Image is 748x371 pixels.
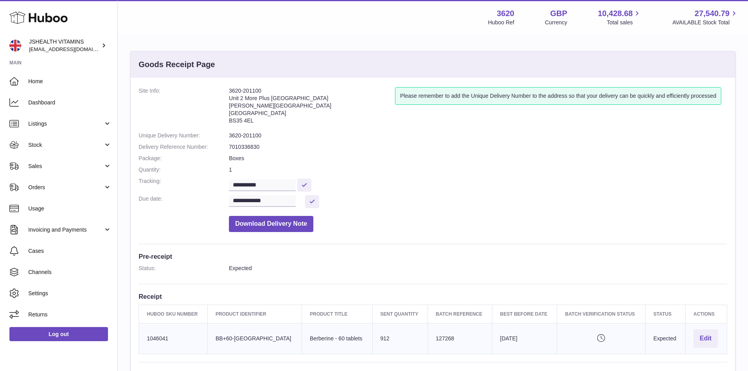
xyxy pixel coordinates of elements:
span: Listings [28,120,103,128]
div: Huboo Ref [488,19,514,26]
dd: Boxes [229,155,727,162]
span: Dashboard [28,99,112,106]
a: 27,540.79 AVAILABLE Stock Total [672,8,739,26]
td: BB+60-[GEOGRAPHIC_DATA] [207,323,302,354]
dt: Package: [139,155,229,162]
strong: GBP [550,8,567,19]
span: Invoicing and Payments [28,226,103,234]
a: 10,428.68 Total sales [598,8,642,26]
button: Edit [693,329,718,348]
div: JSHEALTH VITAMINS [29,38,100,53]
td: Berberine - 60 tablets [302,323,372,354]
dt: Site Info: [139,87,229,128]
span: AVAILABLE Stock Total [672,19,739,26]
span: 10,428.68 [598,8,633,19]
th: Product Identifier [207,305,302,323]
h3: Goods Receipt Page [139,59,215,70]
dt: Delivery Reference Number: [139,143,229,151]
img: internalAdmin-3620@internal.huboo.com [9,40,21,51]
div: Currency [545,19,567,26]
td: Expected [645,323,685,354]
dt: Due date: [139,195,229,208]
h3: Pre-receipt [139,252,727,261]
td: 912 [372,323,428,354]
th: Batch Reference [428,305,492,323]
span: Returns [28,311,112,318]
dt: Status: [139,265,229,272]
dt: Tracking: [139,177,229,191]
td: [DATE] [492,323,557,354]
th: Product title [302,305,372,323]
th: Sent Quantity [372,305,428,323]
th: Actions [685,305,727,323]
span: Sales [28,163,103,170]
th: Batch Verification Status [557,305,646,323]
dd: Expected [229,265,727,272]
dd: 1 [229,166,727,174]
th: Best Before Date [492,305,557,323]
span: [EMAIL_ADDRESS][DOMAIN_NAME] [29,46,115,52]
button: Download Delivery Note [229,216,313,232]
dd: 7010336830 [229,143,727,151]
span: Total sales [607,19,642,26]
span: Cases [28,247,112,255]
strong: 3620 [497,8,514,19]
address: 3620-201100 Unit 2 More Plus [GEOGRAPHIC_DATA] [PERSON_NAME][GEOGRAPHIC_DATA] [GEOGRAPHIC_DATA] B... [229,87,395,128]
span: 27,540.79 [695,8,730,19]
h3: Receipt [139,292,727,301]
span: Settings [28,290,112,297]
a: Log out [9,327,108,341]
span: Usage [28,205,112,212]
span: Orders [28,184,103,191]
dt: Unique Delivery Number: [139,132,229,139]
span: Channels [28,269,112,276]
span: Stock [28,141,103,149]
dd: 3620-201100 [229,132,727,139]
td: 127268 [428,323,492,354]
td: 1046041 [139,323,208,354]
div: Please remember to add the Unique Delivery Number to the address so that your delivery can be qui... [395,87,721,105]
span: Home [28,78,112,85]
th: Huboo SKU Number [139,305,208,323]
dt: Quantity: [139,166,229,174]
th: Status [645,305,685,323]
